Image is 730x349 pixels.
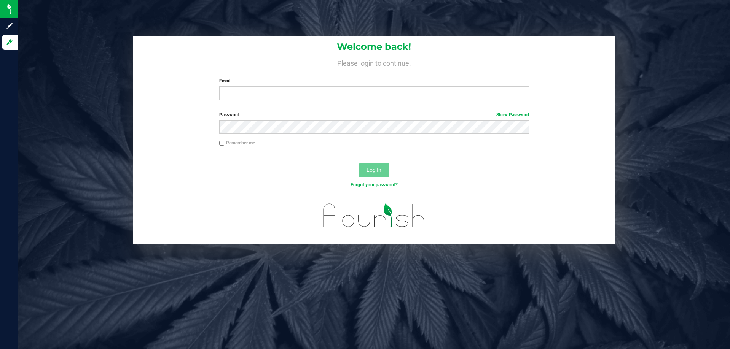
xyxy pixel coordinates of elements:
[6,38,13,46] inline-svg: Log in
[219,78,529,84] label: Email
[6,22,13,30] inline-svg: Sign up
[314,196,435,235] img: flourish_logo.svg
[133,58,615,67] h4: Please login to continue.
[219,140,255,146] label: Remember me
[496,112,529,117] a: Show Password
[219,112,239,117] span: Password
[359,163,389,177] button: Log In
[133,42,615,52] h1: Welcome back!
[351,182,398,187] a: Forgot your password?
[219,141,225,146] input: Remember me
[367,167,381,173] span: Log In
